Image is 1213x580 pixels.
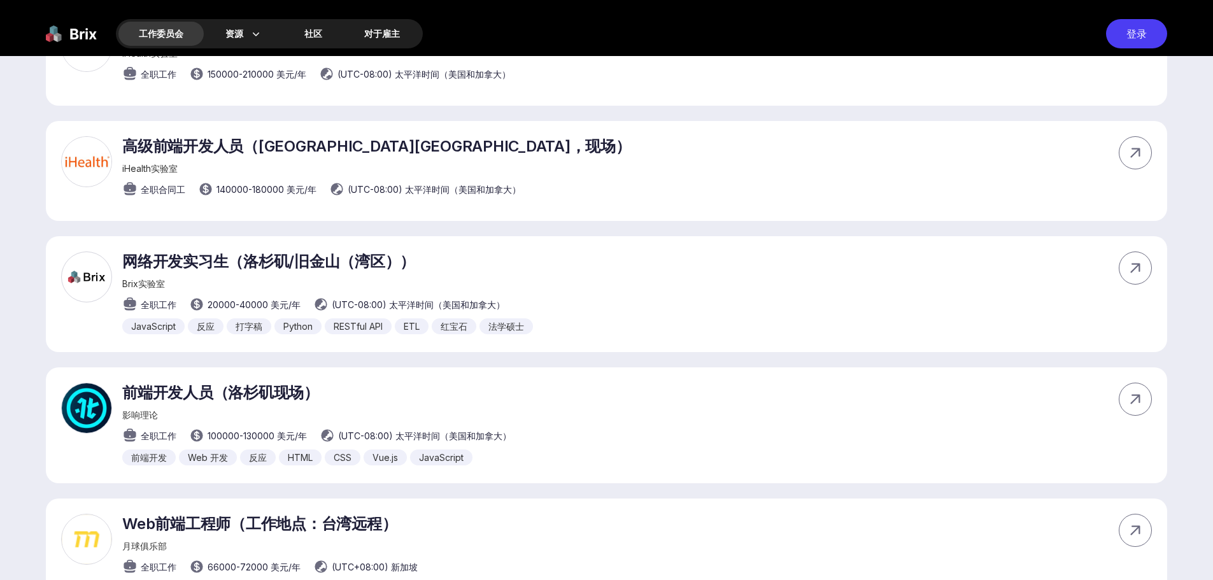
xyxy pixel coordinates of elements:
a: 社区 [284,22,343,46]
font: 美元 [276,69,294,80]
font: HTML [288,452,313,463]
font: JavaScript [131,321,176,332]
font: 美元 [277,430,295,441]
font: /年 [294,69,306,80]
font: 影响理论 [122,409,158,420]
font: 前端开发人员（洛杉矶现场） [122,383,319,402]
font: 100000 [208,430,239,441]
font: /年 [288,299,301,310]
font: 反应 [249,452,267,463]
font: 美元 [271,299,288,310]
font: - [248,184,252,195]
font: 全职工作 [141,562,176,572]
font: - [239,430,243,441]
font: 月球俱乐部 [122,541,167,551]
font: Web前端工程师（工作地点：台湾远程） [122,514,397,533]
font: /年 [288,562,301,572]
font: 登录 [1126,27,1147,40]
font: 立即申请 [1037,393,1077,406]
font: (UTC-08:00) 太平洋时间（美国和加拿大） [338,430,511,441]
font: ETL [404,321,420,332]
font: (UTC-08:00) 太平洋时间（美国和加拿大） [332,299,505,310]
font: 前端开发 [131,452,167,463]
font: - [236,562,240,572]
font: 红宝石 [441,321,467,332]
font: iHealth实验室 [122,163,178,174]
font: Vue.js [372,452,398,463]
font: 150000 [208,69,239,80]
font: 打字稿 [236,321,262,332]
font: 全职工作 [141,430,176,441]
a: 对于雇主 [344,22,420,46]
font: 社区 [304,28,322,39]
font: 对于雇主 [364,28,400,39]
font: (UTC-08:00) 太平洋时间（美国和加拿大） [348,184,521,195]
font: 立即申请 [1037,524,1077,537]
font: Brix实验室 [122,278,165,289]
font: 美元 [287,184,304,195]
font: 130000 [243,430,274,441]
font: 资源 [225,28,243,39]
font: 网络开发实习生（洛杉矶/旧金山（湾区）） [122,252,415,271]
font: Python [283,321,313,332]
font: 全职合同工 [141,184,185,195]
font: /年 [295,430,307,441]
font: RESTful API [334,321,383,332]
font: 法学硕士 [488,321,524,332]
font: 72000 [240,562,268,572]
font: 立即申请 [1037,146,1077,159]
font: (UTC+08:00) 新加坡 [332,562,418,572]
font: 180000 [252,184,284,195]
font: 全职工作 [141,299,176,310]
font: 高级前端开发人员（[GEOGRAPHIC_DATA][GEOGRAPHIC_DATA]，现场） [122,137,631,155]
font: 140000 [216,184,248,195]
font: 工作委员会 [139,28,183,39]
font: /年 [304,184,316,195]
font: 40000 [239,299,268,310]
font: 全职工作 [141,69,176,80]
font: JavaScript [419,452,464,463]
font: 20000 [208,299,236,310]
font: - [236,299,239,310]
font: 立即申请 [1037,262,1077,274]
font: - [239,69,243,80]
font: 美元 [271,562,288,572]
font: Web 开发 [188,452,228,463]
font: CSS [334,452,351,463]
font: (UTC-08:00) 太平洋时间（美国和加拿大） [337,69,511,80]
font: 210000 [243,69,274,80]
font: 66000 [208,562,236,572]
a: 登录 [1100,19,1167,48]
font: 反应 [197,321,215,332]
